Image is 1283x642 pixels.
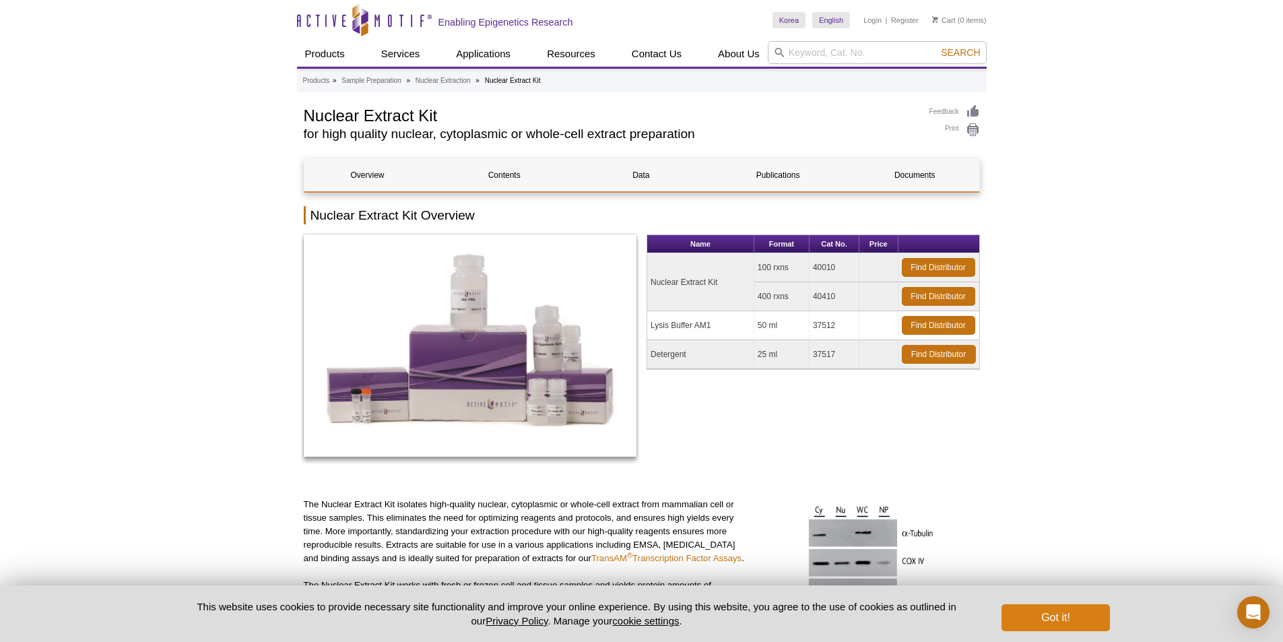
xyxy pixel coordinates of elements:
h2: Enabling Epigenetics Research [438,16,573,28]
td: 37512 [810,311,859,340]
a: TransAM®Transcription Factor Assays [591,553,742,563]
a: English [812,12,850,28]
a: Sample Preparation [341,75,401,87]
td: 25 ml [754,340,810,369]
a: Products [297,41,353,67]
a: Login [863,15,882,25]
th: Name [647,235,754,253]
a: Contact Us [624,41,690,67]
a: Feedback [929,104,980,119]
a: Print [929,123,980,137]
a: Cart [932,15,956,25]
a: Services [373,41,428,67]
td: Detergent [647,340,754,369]
th: Price [859,235,898,253]
td: Lysis Buffer AM1 [647,311,754,340]
a: Products [303,75,329,87]
h1: Nuclear Extract Kit [304,104,916,125]
th: Format [754,235,810,253]
td: 37517 [810,340,859,369]
p: The Nuclear Extract Kit isolates high-quality nuclear, cytoplasmic or whole-cell extract from mam... [304,498,748,565]
span: Search [941,47,980,58]
sup: ® [627,551,632,559]
a: Overview [304,159,431,191]
li: | [886,12,888,28]
a: Korea [772,12,805,28]
a: Find Distributor [902,287,975,306]
p: This website uses cookies to provide necessary site functionality and improve your online experie... [174,600,980,628]
input: Keyword, Cat. No. [768,41,987,64]
h2: Nuclear Extract Kit Overview [304,206,980,224]
li: » [475,77,480,84]
a: Find Distributor [902,258,975,277]
td: Nuclear Extract Kit [647,253,754,311]
th: Cat No. [810,235,859,253]
a: Data [578,159,704,191]
img: Your Cart [932,16,938,23]
a: Register [891,15,919,25]
a: Applications [448,41,519,67]
a: Resources [539,41,603,67]
li: » [406,77,410,84]
td: 40010 [810,253,859,282]
a: Publications [715,159,841,191]
li: » [333,77,337,84]
li: Nuclear Extract Kit [485,77,541,84]
a: Contents [441,159,568,191]
td: 40410 [810,282,859,311]
a: Find Distributor [902,345,976,364]
li: (0 items) [932,12,987,28]
a: Nuclear Extraction [416,75,471,87]
div: Open Intercom Messenger [1237,596,1270,629]
button: cookie settings [612,615,679,627]
td: 50 ml [754,311,810,340]
a: About Us [710,41,768,67]
img: Nuclear Extract Kit [304,234,637,457]
a: Documents [851,159,978,191]
button: Search [937,46,984,59]
td: 400 rxns [754,282,810,311]
a: Find Distributor [902,316,975,335]
td: 100 rxns [754,253,810,282]
h2: for high quality nuclear, cytoplasmic or whole-cell extract preparation [304,128,916,140]
button: Got it! [1001,604,1109,631]
a: Privacy Policy [486,615,548,627]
